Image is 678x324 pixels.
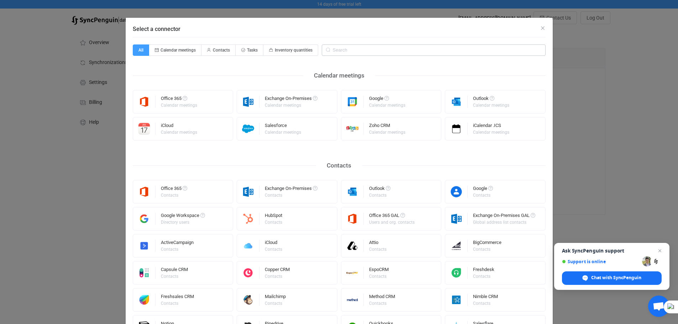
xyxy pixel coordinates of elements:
[316,160,362,171] div: Contacts
[265,247,282,251] div: Contacts
[445,267,468,279] img: freshdesk.png
[265,193,316,197] div: Contacts
[237,96,259,108] img: exchange.png
[445,186,468,198] img: google-contacts.png
[341,213,364,225] img: microsoft365.png
[445,213,468,225] img: exchange.png
[562,259,640,264] span: Support is online
[265,267,290,274] div: Copper CRM
[473,247,500,251] div: Contacts
[161,294,194,301] div: Freshsales CRM
[161,274,187,278] div: Contacts
[161,247,193,251] div: Contacts
[369,240,388,247] div: Attio
[161,123,198,130] div: iCloud
[133,240,156,252] img: activecampaign.png
[265,186,317,193] div: Exchange On-Premises
[265,240,283,247] div: iCloud
[445,240,468,252] img: big-commerce.png
[161,267,188,274] div: Capsule CRM
[540,25,546,32] button: Close
[369,103,405,107] div: Calendar meetings
[445,123,468,135] img: icalendar.png
[265,294,286,301] div: Mailchimp
[265,130,301,134] div: Calendar meetings
[648,296,669,317] div: Open chat
[369,274,388,278] div: Contacts
[133,213,156,225] img: google-workspace.png
[473,103,509,107] div: Calendar meetings
[265,213,283,220] div: HubSpot
[341,267,364,279] img: espo-crm.png
[265,274,289,278] div: Contacts
[133,26,180,32] span: Select a connector
[161,130,197,134] div: Calendar meetings
[473,294,498,301] div: Nimble CRM
[369,96,406,103] div: Google
[161,96,198,103] div: Office 365
[369,220,415,224] div: Users and org. contacts
[473,193,492,197] div: Contacts
[369,247,387,251] div: Contacts
[133,186,156,198] img: microsoft365.png
[341,240,364,252] img: attio.png
[445,294,468,306] img: nimble.png
[265,123,302,130] div: Salesforce
[161,240,194,247] div: ActiveCampaign
[473,220,534,224] div: Global address list contacts
[133,123,156,135] img: icloud-calendar.png
[133,267,156,279] img: capsule.png
[265,103,316,107] div: Calendar meetings
[591,275,641,281] span: Chat with SyncPenguin
[656,246,664,255] span: Close chat
[341,186,364,198] img: outlook.png
[369,130,405,134] div: Calendar meetings
[161,193,186,197] div: Contacts
[473,301,497,306] div: Contacts
[473,186,493,193] div: Google
[237,123,259,135] img: salesforce.png
[369,213,416,220] div: Office 365 GAL
[161,186,187,193] div: Office 365
[161,301,193,306] div: Contacts
[341,123,364,135] img: zoho-crm.png
[341,96,364,108] img: google.png
[473,267,494,274] div: Freshdesk
[369,301,394,306] div: Contacts
[369,294,395,301] div: Method CRM
[265,96,317,103] div: Exchange On-Premises
[322,44,546,56] input: Search
[369,186,390,193] div: Outlook
[237,186,259,198] img: exchange.png
[369,193,389,197] div: Contacts
[237,240,259,252] img: icloud.png
[473,213,535,220] div: Exchange On-Premises GAL
[473,123,510,130] div: iCalendar .ICS
[562,248,662,254] span: Ask SyncPenguin support
[161,103,197,107] div: Calendar meetings
[265,301,285,306] div: Contacts
[341,294,364,306] img: methodcrm.png
[161,213,205,220] div: Google Workspace
[473,240,501,247] div: BigCommerce
[473,274,493,278] div: Contacts
[265,220,282,224] div: Contacts
[161,220,204,224] div: Directory users
[445,96,468,108] img: outlook.png
[237,294,259,306] img: mailchimp.png
[473,96,510,103] div: Outlook
[473,130,509,134] div: Calendar meetings
[562,271,662,285] div: Chat with SyncPenguin
[369,267,389,274] div: EspoCRM
[133,96,156,108] img: microsoft365.png
[369,123,406,130] div: Zoho CRM
[133,294,156,306] img: freshworks.png
[237,213,259,225] img: hubspot.png
[237,267,259,279] img: copper.png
